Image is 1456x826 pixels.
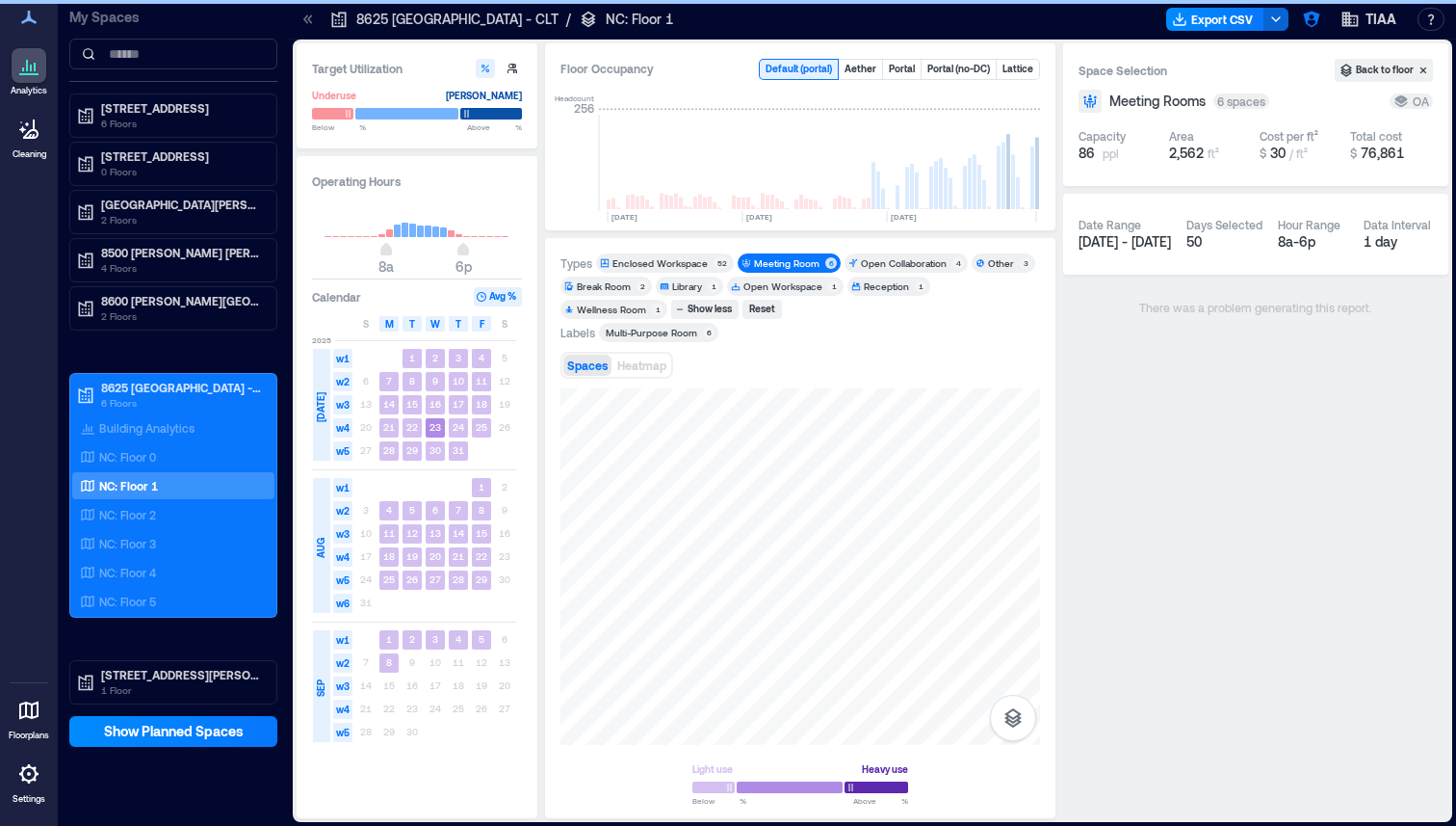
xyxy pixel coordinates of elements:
[563,355,611,376] button: Spaces
[101,682,263,698] p: 1 Floor
[703,327,715,338] div: 6
[99,449,156,465] p: NC: Floor 0
[1169,128,1194,144] div: Area
[312,287,361,306] h3: Calendar
[5,42,53,102] a: Analytics
[333,723,352,742] span: w5
[430,316,440,332] span: W
[333,547,352,567] span: w4
[409,375,415,386] text: 8
[1260,128,1318,144] div: Cost per ft²
[432,633,438,645] text: 3
[476,421,487,433] text: 25
[386,656,392,668] text: 8
[69,8,277,27] p: My Spaces
[406,444,418,456] text: 29
[99,565,156,580] p: NC: Floor 4
[474,287,522,306] button: Avg %
[1166,8,1264,31] button: Export CSV
[429,398,441,410] text: 16
[1260,147,1266,160] span: $
[637,280,648,292] div: 2
[455,633,461,645] text: 4
[378,258,394,275] span: 8a
[1079,217,1141,232] div: Date Range
[1350,147,1357,160] span: $
[101,100,263,116] p: [STREET_ADDRESS]
[101,395,263,411] p: 6 Floors
[99,536,156,551] p: NC: Floor 3
[577,303,646,316] div: Wellness Room
[692,759,733,779] div: Light use
[386,633,392,645] text: 1
[453,398,464,410] text: 17
[577,280,631,293] div: Break Room
[333,700,352,719] span: w4
[101,260,263,276] p: 4 Floors
[383,444,395,456] text: 28
[101,116,263,131] p: 6 Floors
[383,550,395,562] text: 18
[714,257,730,269] div: 52
[333,418,352,438] span: w4
[406,550,418,562] text: 19
[1364,232,1434,252] div: 1 day
[455,504,461,516] text: 7
[1278,217,1340,232] div: Hour Range
[453,444,464,456] text: 31
[685,301,735,318] div: Show less
[1289,147,1308,160] span: / ft²
[101,197,263,212] p: [GEOGRAPHIC_DATA][PERSON_NAME][PERSON_NAME] - CLT
[825,257,837,269] div: 6
[406,398,418,410] text: 15
[760,60,838,79] button: Default (portal)
[746,301,778,318] div: Reset
[754,256,819,270] div: Meeting Room
[99,594,156,609] p: NC: Floor 5
[455,352,461,363] text: 3
[708,280,719,292] div: 1
[333,524,352,544] span: w3
[915,280,926,292] div: 1
[99,478,158,493] p: NC: Floor 1
[386,504,392,516] text: 4
[453,527,464,539] text: 14
[692,795,746,807] span: Below %
[6,751,52,811] a: Settings
[446,86,522,105] div: [PERSON_NAME]
[743,280,822,293] div: Open Workspace
[333,677,352,696] span: w3
[312,121,366,133] span: Below %
[922,60,996,79] button: Portal (no-DC)
[312,59,522,78] h3: Target Utilization
[479,504,484,516] text: 8
[476,398,487,410] text: 18
[1350,128,1402,144] div: Total cost
[891,212,917,222] text: [DATE]
[476,550,487,562] text: 22
[1079,233,1171,250] span: [DATE] - [DATE]
[480,316,484,332] span: F
[1208,147,1219,160] span: ft²
[101,148,263,164] p: [STREET_ADDRESS]
[746,212,772,222] text: [DATE]
[406,573,418,585] text: 26
[313,392,328,422] span: [DATE]
[333,478,352,497] span: w1
[333,594,352,613] span: w6
[101,293,263,308] p: 8600 [PERSON_NAME][GEOGRAPHIC_DATA][PERSON_NAME] - CLT
[429,573,441,585] text: 27
[853,795,908,807] span: Above %
[429,527,441,539] text: 13
[409,633,415,645] text: 2
[606,326,697,339] div: Multi-Purpose Room
[1361,145,1404,161] span: 76,861
[652,304,663,315] div: 1
[455,316,461,332] span: T
[333,372,352,391] span: w2
[363,316,369,332] span: S
[502,316,507,332] span: S
[1335,4,1402,35] button: TIAA
[1335,59,1433,82] button: Back to floor
[1213,93,1269,109] div: 6 spaces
